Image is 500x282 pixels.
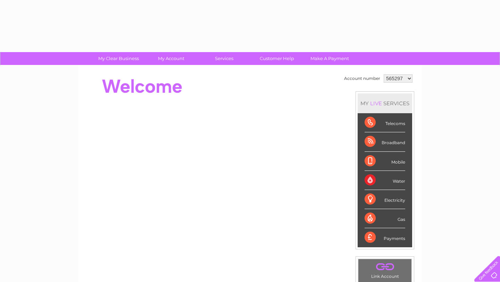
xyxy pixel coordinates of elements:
[369,100,383,107] div: LIVE
[358,259,412,281] td: Link Account
[365,228,405,247] div: Payments
[301,52,358,65] a: Make A Payment
[195,52,253,65] a: Services
[342,73,382,84] td: Account number
[365,171,405,190] div: Water
[90,52,147,65] a: My Clear Business
[365,132,405,151] div: Broadband
[143,52,200,65] a: My Account
[365,209,405,228] div: Gas
[358,93,412,113] div: MY SERVICES
[365,113,405,132] div: Telecoms
[365,152,405,171] div: Mobile
[248,52,306,65] a: Customer Help
[365,190,405,209] div: Electricity
[360,261,410,273] a: .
